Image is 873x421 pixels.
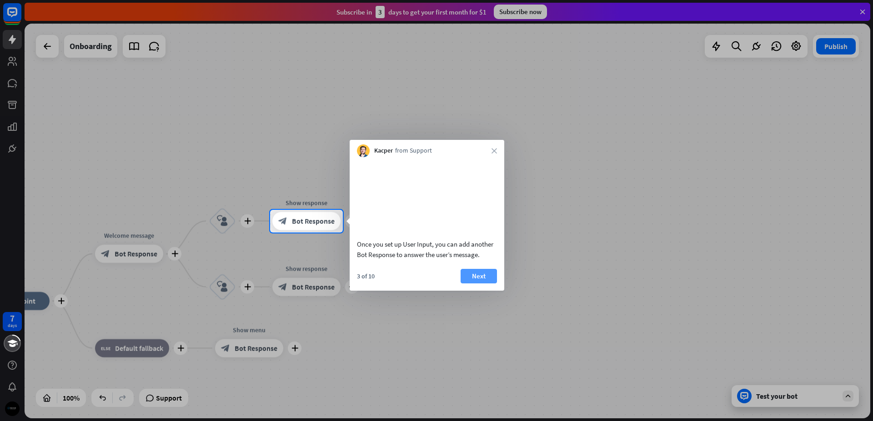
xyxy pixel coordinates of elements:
div: 3 of 10 [357,272,375,280]
span: Kacper [374,146,393,155]
i: block_bot_response [278,217,287,226]
button: Next [461,269,497,283]
span: Bot Response [292,217,335,226]
div: Once you set up User Input, you can add another Bot Response to answer the user’s message. [357,239,497,260]
i: close [492,148,497,154]
button: Open LiveChat chat widget [7,4,35,31]
span: from Support [395,146,432,155]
